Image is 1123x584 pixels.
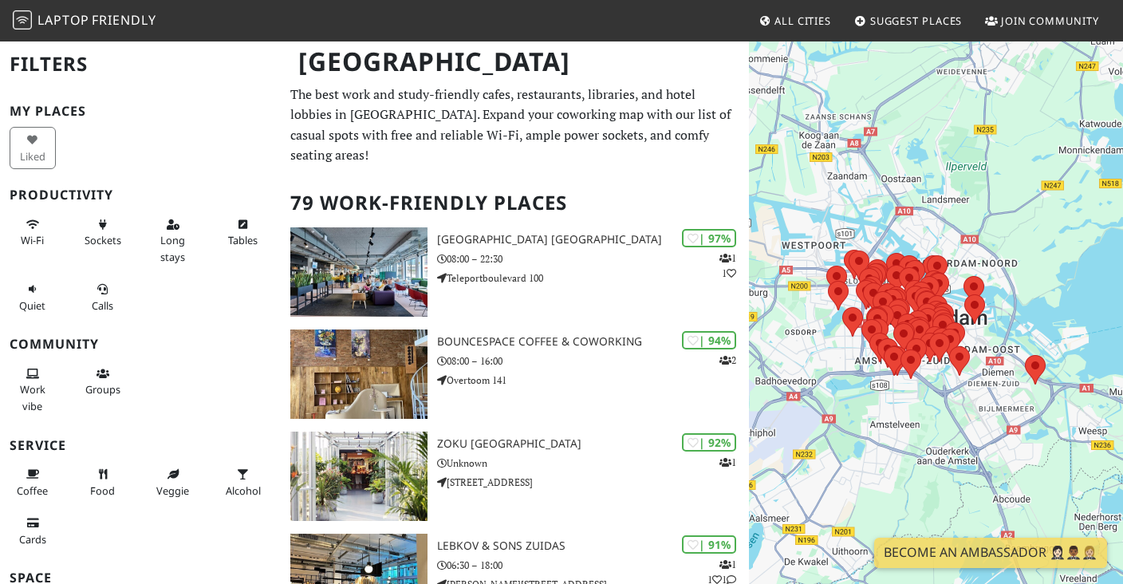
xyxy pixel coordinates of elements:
span: Veggie [156,483,189,498]
span: Work-friendly tables [228,233,258,247]
a: All Cities [752,6,837,35]
span: Credit cards [19,532,46,547]
p: Unknown [437,456,749,471]
span: All Cities [774,14,831,28]
p: 08:00 – 16:00 [437,353,749,369]
h3: My Places [10,104,271,119]
h3: [GEOGRAPHIC_DATA] [GEOGRAPHIC_DATA] [437,233,749,247]
p: [STREET_ADDRESS] [437,475,749,490]
button: Alcohol [220,461,266,503]
p: 1 1 [719,251,736,281]
span: Laptop [37,11,89,29]
a: BounceSpace Coffee & Coworking | 94% 2 BounceSpace Coffee & Coworking 08:00 – 16:00 Overtoom 141 [281,329,749,419]
button: Long stays [150,211,196,270]
span: Food [90,483,115,498]
button: Cards [10,510,56,552]
button: Veggie [150,461,196,503]
button: Quiet [10,276,56,318]
h1: [GEOGRAPHIC_DATA] [286,40,746,84]
button: Work vibe [10,361,56,419]
span: Join Community [1001,14,1099,28]
p: Teleportboulevard 100 [437,270,749,286]
h3: Community [10,337,271,352]
h3: Service [10,438,271,453]
button: Groups [80,361,126,403]
div: | 94% [682,331,736,349]
button: Wi-Fi [10,211,56,254]
a: Zoku Amsterdam | 92% 1 Zoku [GEOGRAPHIC_DATA] Unknown [STREET_ADDRESS] [281,432,749,521]
div: | 97% [682,229,736,247]
span: Coffee [17,483,48,498]
span: Stable Wi-Fi [21,233,44,247]
a: Become an Ambassador 🤵🏻‍♀️🤵🏾‍♂️🤵🏼‍♀️ [874,538,1107,568]
button: Calls [80,276,126,318]
h3: Zoku [GEOGRAPHIC_DATA] [437,437,749,451]
img: LaptopFriendly [13,10,32,30]
span: Alcohol [226,483,261,498]
button: Sockets [80,211,126,254]
a: LaptopFriendly LaptopFriendly [13,7,156,35]
h2: 79 Work-Friendly Places [290,179,739,227]
h3: Lebkov & Sons Zuidas [437,539,749,553]
a: Suggest Places [848,6,969,35]
span: Power sockets [85,233,121,247]
h2: Filters [10,40,271,89]
a: Join Community [979,6,1105,35]
button: Coffee [10,461,56,503]
div: | 91% [682,535,736,554]
p: Overtoom 141 [437,373,749,388]
p: 06:30 – 18:00 [437,558,749,573]
span: Long stays [160,233,185,263]
p: 08:00 – 22:30 [437,251,749,266]
span: Friendly [92,11,156,29]
button: Food [80,461,126,503]
span: People working [20,382,45,412]
p: 2 [719,353,736,368]
span: Quiet [19,298,45,313]
button: Tables [220,211,266,254]
p: 1 [719,455,736,470]
p: The best work and study-friendly cafes, restaurants, libraries, and hotel lobbies in [GEOGRAPHIC_... [290,85,739,166]
a: Aristo Meeting Center Amsterdam | 97% 11 [GEOGRAPHIC_DATA] [GEOGRAPHIC_DATA] 08:00 – 22:30 Telepo... [281,227,749,317]
span: Video/audio calls [92,298,113,313]
span: Suggest Places [870,14,963,28]
h3: Productivity [10,187,271,203]
img: BounceSpace Coffee & Coworking [290,329,428,419]
h3: BounceSpace Coffee & Coworking [437,335,749,349]
img: Aristo Meeting Center Amsterdam [290,227,428,317]
span: Group tables [85,382,120,397]
div: | 92% [682,433,736,452]
img: Zoku Amsterdam [290,432,428,521]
